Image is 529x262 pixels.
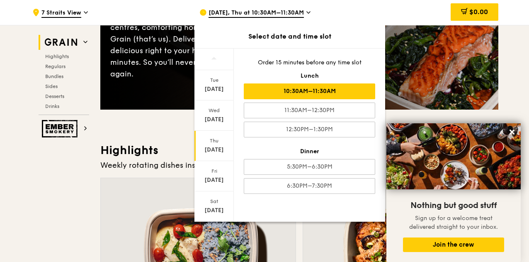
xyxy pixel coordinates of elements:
[244,59,375,67] div: Order 15 minutes before any time slot
[45,54,69,59] span: Highlights
[42,35,80,50] img: Grain web logo
[45,103,59,109] span: Drinks
[110,10,299,80] div: There are Michelin-star restaurants, hawker centres, comforting home-cooked classics… and Grain (...
[196,198,233,205] div: Sat
[196,176,233,184] div: [DATE]
[45,64,66,69] span: Regulars
[194,32,385,42] div: Select date and time slot
[244,103,375,118] div: 11:30AM–12:30PM
[244,122,375,137] div: 12:30PM–1:30PM
[244,83,375,99] div: 10:30AM–11:30AM
[196,206,233,215] div: [DATE]
[209,9,304,18] span: [DATE], Thu at 10:30AM–11:30AM
[386,123,521,189] img: DSC07876-Edit02-Large.jpeg
[244,147,375,156] div: Dinner
[244,178,375,194] div: 6:30PM–7:30PM
[42,120,80,137] img: Ember Smokery web logo
[244,72,375,80] div: Lunch
[469,8,488,16] span: $0.00
[244,159,375,175] div: 5:30PM–6:30PM
[196,137,233,144] div: Thu
[196,168,233,174] div: Fri
[41,9,81,18] span: 7 Straits View
[409,215,498,230] span: Sign up for a welcome treat delivered straight to your inbox.
[100,159,498,171] div: Weekly rotating dishes inspired by flavours from around the world.
[505,125,519,139] button: Close
[100,143,498,158] h3: Highlights
[45,73,63,79] span: Bundles
[196,107,233,114] div: Wed
[196,77,233,83] div: Tue
[410,201,497,211] span: Nothing but good stuff
[45,83,58,89] span: Sides
[196,146,233,154] div: [DATE]
[403,238,504,252] button: Join the crew
[45,93,64,99] span: Desserts
[196,85,233,93] div: [DATE]
[196,115,233,124] div: [DATE]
